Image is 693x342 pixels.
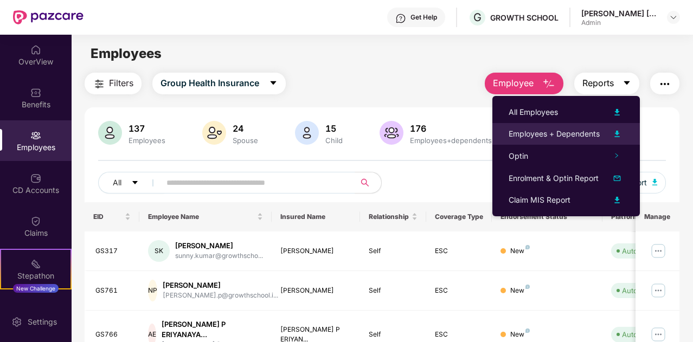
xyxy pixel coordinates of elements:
[611,127,624,140] img: svg+xml;base64,PHN2ZyB4bWxucz0iaHR0cDovL3d3dy53My5vcmcvMjAwMC9zdmciIHhtbG5zOnhsaW5rPSJodHRwOi8vd3...
[148,280,157,301] div: NP
[30,87,41,98] img: svg+xml;base64,PHN2ZyBpZD0iQmVuZWZpdHMiIHhtbG5zPSJodHRwOi8vd3d3LnczLm9yZy8yMDAwL3N2ZyIgd2lkdGg9Ij...
[162,319,272,340] div: [PERSON_NAME] P ERIYANAYA...
[650,282,667,299] img: manageButton
[510,330,530,340] div: New
[24,317,60,327] div: Settings
[611,193,624,207] img: svg+xml;base64,PHN2ZyB4bWxucz0iaHR0cDovL3d3dy53My5vcmcvMjAwMC9zdmciIHhtbG5zOnhsaW5rPSJodHRwOi8vd3...
[650,242,667,260] img: manageButton
[622,285,665,296] div: Auto Verified
[355,178,376,187] span: search
[126,123,168,134] div: 137
[408,123,494,134] div: 176
[636,202,679,231] th: Manage
[355,172,382,193] button: search
[574,73,639,94] button: Reportscaret-down
[369,286,418,296] div: Self
[163,291,278,301] div: [PERSON_NAME].p@growthschool.i...
[230,136,260,145] div: Spouse
[435,246,484,256] div: ESC
[510,246,530,256] div: New
[485,73,563,94] button: Employee
[435,286,484,296] div: ESC
[175,241,263,251] div: [PERSON_NAME]
[611,172,624,185] img: svg+xml;base64,PHN2ZyB4bWxucz0iaHR0cDovL3d3dy53My5vcmcvMjAwMC9zdmciIHhtbG5zOnhsaW5rPSJodHRwOi8vd3...
[161,76,259,90] span: Group Health Insurance
[13,10,84,24] img: New Pazcare Logo
[95,286,131,296] div: GS761
[131,179,139,188] span: caret-down
[490,12,559,23] div: GROWTH SCHOOL
[652,179,658,185] img: svg+xml;base64,PHN2ZyB4bWxucz0iaHR0cDovL3d3dy53My5vcmcvMjAwMC9zdmciIHhtbG5zOnhsaW5rPSJodHRwOi8vd3...
[202,121,226,145] img: svg+xml;base64,PHN2ZyB4bWxucz0iaHR0cDovL3d3dy53My5vcmcvMjAwMC9zdmciIHhtbG5zOnhsaW5rPSJodHRwOi8vd3...
[30,130,41,141] img: svg+xml;base64,PHN2ZyBpZD0iRW1wbG95ZWVzIiB4bWxucz0iaHR0cDovL3d3dy53My5vcmcvMjAwMC9zdmciIHdpZHRoPS...
[91,46,162,61] span: Employees
[323,136,345,145] div: Child
[582,76,614,90] span: Reports
[272,202,360,231] th: Insured Name
[93,78,106,91] img: svg+xml;base64,PHN2ZyB4bWxucz0iaHR0cDovL3d3dy53My5vcmcvMjAwMC9zdmciIHdpZHRoPSIyNCIgaGVpZ2h0PSIyNC...
[163,280,278,291] div: [PERSON_NAME]
[525,285,530,289] img: svg+xml;base64,PHN2ZyB4bWxucz0iaHR0cDovL3d3dy53My5vcmcvMjAwMC9zdmciIHdpZHRoPSI4IiBoZWlnaHQ9IjgiIH...
[408,136,494,145] div: Employees+dependents
[95,246,131,256] div: GS317
[509,151,528,160] span: Optin
[369,330,418,340] div: Self
[95,330,131,340] div: GS766
[510,286,530,296] div: New
[669,13,678,22] img: svg+xml;base64,PHN2ZyBpZD0iRHJvcGRvd24tMzJ4MzIiIHhtbG5zPSJodHRwOi8vd3d3LnczLm9yZy8yMDAwL3N2ZyIgd2...
[98,172,164,193] button: Allcaret-down
[30,44,41,55] img: svg+xml;base64,PHN2ZyBpZD0iSG9tZSIgeG1sbnM9Imh0dHA6Ly93d3cudzMub3JnLzIwMDAvc3ZnIiB3aWR0aD0iMjAiIG...
[623,79,631,88] span: caret-down
[113,177,121,189] span: All
[109,76,133,90] span: Filters
[280,246,351,256] div: [PERSON_NAME]
[581,18,657,27] div: Admin
[614,153,619,158] span: right
[509,172,599,184] div: Enrolment & Optin Report
[139,202,272,231] th: Employee Name
[323,123,345,134] div: 15
[280,286,351,296] div: [PERSON_NAME]
[1,270,70,281] div: Stepathon
[369,212,409,221] span: Relationship
[622,329,665,340] div: Auto Verified
[269,79,278,88] span: caret-down
[658,78,671,91] img: svg+xml;base64,PHN2ZyB4bWxucz0iaHR0cDovL3d3dy53My5vcmcvMjAwMC9zdmciIHdpZHRoPSIyNCIgaGVpZ2h0PSIyNC...
[509,128,600,140] div: Employees + Dependents
[509,106,558,118] div: All Employees
[581,8,657,18] div: [PERSON_NAME] [PERSON_NAME]
[395,13,406,24] img: svg+xml;base64,PHN2ZyBpZD0iSGVscC0zMngzMiIgeG1sbnM9Imh0dHA6Ly93d3cudzMub3JnLzIwMDAvc3ZnIiB3aWR0aD...
[152,73,286,94] button: Group Health Insurancecaret-down
[380,121,403,145] img: svg+xml;base64,PHN2ZyB4bWxucz0iaHR0cDovL3d3dy53My5vcmcvMjAwMC9zdmciIHhtbG5zOnhsaW5rPSJodHRwOi8vd3...
[525,328,530,333] img: svg+xml;base64,PHN2ZyB4bWxucz0iaHR0cDovL3d3dy53My5vcmcvMjAwMC9zdmciIHdpZHRoPSI4IiBoZWlnaHQ9IjgiIH...
[85,73,142,94] button: Filters
[148,212,255,221] span: Employee Name
[11,317,22,327] img: svg+xml;base64,PHN2ZyBpZD0iU2V0dGluZy0yMHgyMCIgeG1sbnM9Imh0dHA6Ly93d3cudzMub3JnLzIwMDAvc3ZnIiB3aW...
[98,121,122,145] img: svg+xml;base64,PHN2ZyB4bWxucz0iaHR0cDovL3d3dy53My5vcmcvMjAwMC9zdmciIHhtbG5zOnhsaW5rPSJodHRwOi8vd3...
[93,212,123,221] span: EID
[611,106,624,119] img: svg+xml;base64,PHN2ZyB4bWxucz0iaHR0cDovL3d3dy53My5vcmcvMjAwMC9zdmciIHhtbG5zOnhsaW5rPSJodHRwOi8vd3...
[525,245,530,249] img: svg+xml;base64,PHN2ZyB4bWxucz0iaHR0cDovL3d3dy53My5vcmcvMjAwMC9zdmciIHdpZHRoPSI4IiBoZWlnaHQ9IjgiIH...
[295,121,319,145] img: svg+xml;base64,PHN2ZyB4bWxucz0iaHR0cDovL3d3dy53My5vcmcvMjAwMC9zdmciIHhtbG5zOnhsaW5rPSJodHRwOi8vd3...
[360,202,426,231] th: Relationship
[473,11,482,24] span: G
[622,246,665,256] div: Auto Verified
[509,194,570,206] div: Claim MIS Report
[369,246,418,256] div: Self
[542,78,555,91] img: svg+xml;base64,PHN2ZyB4bWxucz0iaHR0cDovL3d3dy53My5vcmcvMjAwMC9zdmciIHhtbG5zOnhsaW5rPSJodHRwOi8vd3...
[30,173,41,184] img: svg+xml;base64,PHN2ZyBpZD0iQ0RfQWNjb3VudHMiIGRhdGEtbmFtZT0iQ0QgQWNjb3VudHMiIHhtbG5zPSJodHRwOi8vd3...
[230,123,260,134] div: 24
[85,202,140,231] th: EID
[493,76,534,90] span: Employee
[30,259,41,269] img: svg+xml;base64,PHN2ZyB4bWxucz0iaHR0cDovL3d3dy53My5vcmcvMjAwMC9zdmciIHdpZHRoPSIyMSIgaGVpZ2h0PSIyMC...
[148,240,170,262] div: SK
[175,251,263,261] div: sunny.kumar@growthscho...
[30,216,41,227] img: svg+xml;base64,PHN2ZyBpZD0iQ2xhaW0iIHhtbG5zPSJodHRwOi8vd3d3LnczLm9yZy8yMDAwL3N2ZyIgd2lkdGg9IjIwIi...
[435,330,484,340] div: ESC
[410,13,437,22] div: Get Help
[126,136,168,145] div: Employees
[426,202,492,231] th: Coverage Type
[13,284,59,293] div: New Challenge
